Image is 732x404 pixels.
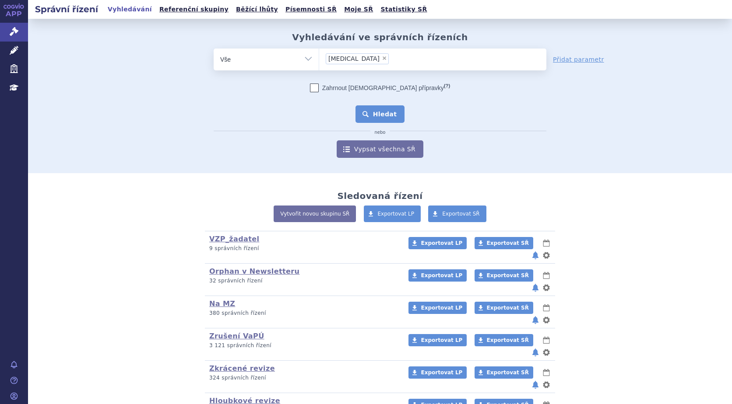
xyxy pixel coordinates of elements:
[209,277,397,285] p: 32 správních řízení
[542,270,551,281] button: lhůty
[209,364,275,373] a: Zkrácené revize
[421,240,462,246] span: Exportovat LP
[542,380,551,390] button: nastavení
[475,366,533,379] a: Exportovat SŘ
[378,3,429,15] a: Statistiky SŘ
[337,140,423,158] a: Vypsat všechna SŘ
[283,3,339,15] a: Písemnosti SŘ
[531,315,540,325] button: notifikace
[487,272,529,279] span: Exportovat SŘ
[408,366,467,379] a: Exportovat LP
[421,337,462,343] span: Exportovat LP
[391,53,396,64] input: [MEDICAL_DATA]
[209,374,397,382] p: 324 správních řízení
[408,269,467,282] a: Exportovat LP
[421,369,462,376] span: Exportovat LP
[310,84,450,92] label: Zahrnout [DEMOGRAPHIC_DATA] přípravky
[337,191,422,201] h2: Sledovaná řízení
[531,380,540,390] button: notifikace
[326,53,389,64] li: kesimpta
[209,332,264,340] a: Zrušení VaPÚ
[487,240,529,246] span: Exportovat SŘ
[531,250,540,261] button: notifikace
[428,205,486,222] a: Exportovat SŘ
[487,305,529,311] span: Exportovat SŘ
[542,282,551,293] button: nastavení
[421,272,462,279] span: Exportovat LP
[378,211,415,217] span: Exportovat LP
[542,335,551,345] button: lhůty
[542,315,551,325] button: nastavení
[209,342,397,349] p: 3 121 správních řízení
[408,302,467,314] a: Exportovat LP
[408,334,467,346] a: Exportovat LP
[355,105,405,123] button: Hledat
[487,369,529,376] span: Exportovat SŘ
[364,205,421,222] a: Exportovat LP
[444,83,450,89] abbr: (?)
[531,282,540,293] button: notifikace
[421,305,462,311] span: Exportovat LP
[28,3,105,15] h2: Správní řízení
[442,211,480,217] span: Exportovat SŘ
[292,32,468,42] h2: Vyhledávání ve správních řízeních
[328,56,380,62] span: [MEDICAL_DATA]
[553,55,604,64] a: Přidat parametr
[542,367,551,378] button: lhůty
[475,302,533,314] a: Exportovat SŘ
[487,337,529,343] span: Exportovat SŘ
[209,310,397,317] p: 380 správních řízení
[408,237,467,249] a: Exportovat LP
[370,130,390,135] i: nebo
[542,303,551,313] button: lhůty
[105,3,155,15] a: Vyhledávání
[382,56,387,61] span: ×
[209,267,299,275] a: Orphan v Newsletteru
[475,237,533,249] a: Exportovat SŘ
[209,245,397,252] p: 9 správních řízení
[274,205,356,222] a: Vytvořit novou skupinu SŘ
[209,235,259,243] a: VZP_žadatel
[542,238,551,248] button: lhůty
[542,250,551,261] button: nastavení
[341,3,376,15] a: Moje SŘ
[157,3,231,15] a: Referenční skupiny
[542,347,551,358] button: nastavení
[233,3,281,15] a: Běžící lhůty
[209,300,235,308] a: Na MZ
[475,334,533,346] a: Exportovat SŘ
[475,269,533,282] a: Exportovat SŘ
[531,347,540,358] button: notifikace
